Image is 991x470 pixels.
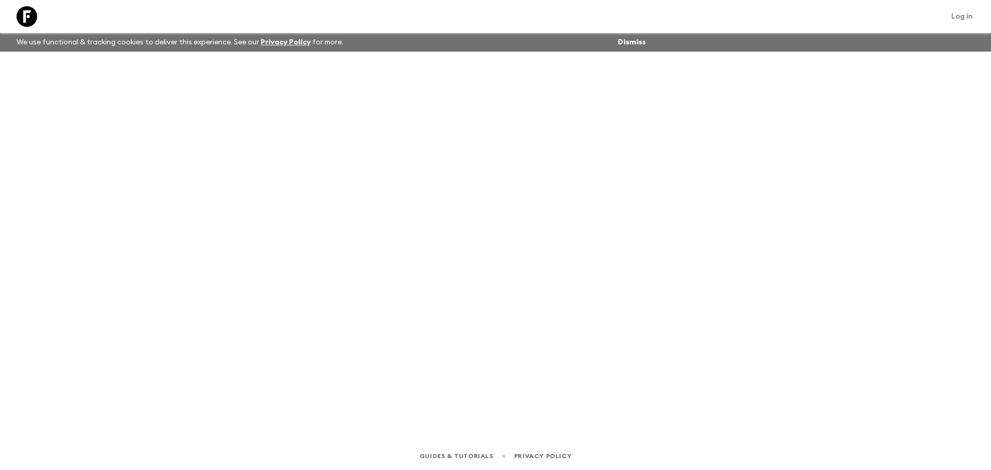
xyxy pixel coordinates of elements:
a: Privacy Policy [261,39,311,46]
button: Dismiss [615,35,648,50]
p: We use functional & tracking cookies to deliver this experience. See our for more. [12,33,347,52]
a: Privacy Policy [514,450,571,462]
a: Log in [946,9,979,24]
a: Guides & Tutorials [420,450,493,462]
